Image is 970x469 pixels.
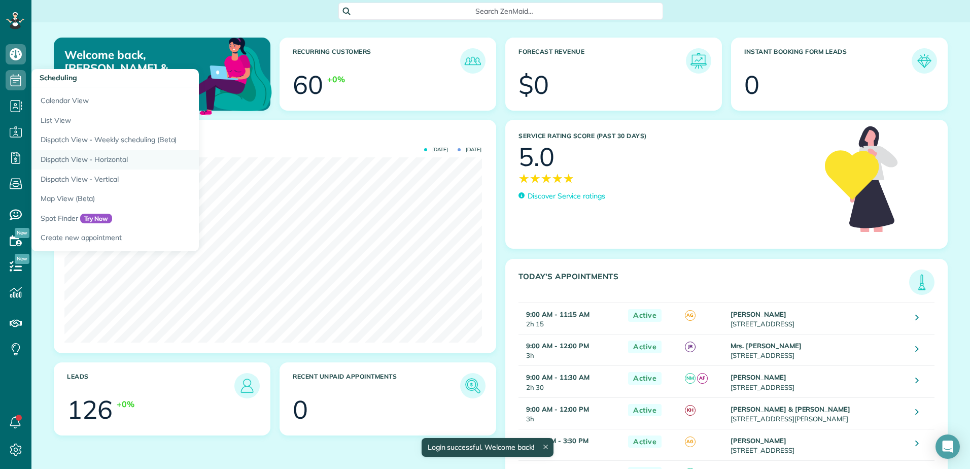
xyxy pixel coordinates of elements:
span: KH [685,405,696,416]
span: JB [685,342,696,352]
a: Dispatch View - Horizontal [31,150,285,170]
img: icon_form_leads-04211a6a04a5b2264e4ee56bc0799ec3eb69b7e499cbb523a139df1d13a81ae0.png [914,51,934,71]
h3: Forecast Revenue [518,48,686,74]
img: icon_unpaid_appointments-47b8ce3997adf2238b356f14209ab4cced10bd1f174958f3ca8f1d0dd7fffeee.png [463,376,483,396]
td: 3h [518,334,623,366]
p: Discover Service ratings [528,191,605,202]
span: ★ [541,170,552,187]
h3: Recent unpaid appointments [293,373,460,398]
a: Dispatch View - Vertical [31,170,285,189]
span: AG [685,437,696,447]
img: icon_leads-1bed01f49abd5b7fead27621c3d59655bb73ed531f8eeb49469d10e621d6b896.png [237,376,257,396]
span: Active [628,435,662,448]
span: Active [628,341,662,353]
div: 60 [293,72,323,97]
h3: Leads [67,373,234,398]
p: Welcome back, [PERSON_NAME] & [PERSON_NAME]! [64,48,201,75]
strong: 9:00 AM - 12:00 PM [526,405,589,413]
span: ★ [563,170,574,187]
div: 5.0 [518,144,555,170]
span: Try Now [80,214,113,224]
div: 126 [67,397,113,422]
span: ★ [552,170,563,187]
strong: 9:00 AM - 11:30 AM [526,373,590,381]
a: Map View (Beta) [31,189,285,209]
span: Active [628,372,662,385]
td: [STREET_ADDRESS] [728,303,908,334]
div: Login successful. Welcome back! [421,438,553,457]
span: ★ [530,170,541,187]
div: +0% [117,398,134,410]
td: 2h 30 [518,366,623,397]
div: 0 [293,397,308,422]
td: 2h 15 [518,303,623,334]
strong: 9:00 AM - 12:00 PM [526,342,589,350]
span: Scheduling [40,73,77,82]
td: 3h [518,397,623,429]
div: 0 [744,72,759,97]
strong: 9:00 AM - 11:15 AM [526,310,590,318]
strong: [PERSON_NAME] & [PERSON_NAME] [731,405,850,413]
span: [DATE] [424,147,448,152]
h3: Actual Revenue this month [67,133,486,142]
span: [DATE] [458,147,481,152]
strong: [PERSON_NAME] [731,310,786,318]
a: Dispatch View - Weekly scheduling (Beta) [31,130,285,150]
a: List View [31,111,285,130]
strong: [PERSON_NAME] [731,373,786,381]
td: [STREET_ADDRESS] [728,429,908,460]
span: AF [697,373,708,384]
h3: Service Rating score (past 30 days) [518,132,815,140]
h3: Instant Booking Form Leads [744,48,912,74]
a: Discover Service ratings [518,191,605,202]
img: icon_recurring_customers-cf858462ba22bcd05b5a5880d41d6543d210077de5bb9ebc9590e49fd87d84ed.png [463,51,483,71]
img: icon_forecast_revenue-8c13a41c7ed35a8dcfafea3cbb826a0462acb37728057bba2d056411b612bbbe.png [688,51,709,71]
span: New [15,228,29,238]
h3: Today's Appointments [518,272,909,295]
strong: 12:00 PM - 3:30 PM [526,437,588,445]
img: dashboard_welcome-42a62b7d889689a78055ac9021e634bf52bae3f8056760290aed330b23ab8690.png [176,26,274,124]
span: NM [685,373,696,384]
td: [STREET_ADDRESS] [728,334,908,366]
strong: Mrs. [PERSON_NAME] [731,342,801,350]
span: Active [628,309,662,322]
div: $0 [518,72,549,97]
div: Open Intercom Messenger [936,434,960,459]
img: icon_todays_appointments-901f7ab196bb0bea1936b74009e4eb5ffbc2d2711fa7634e0d609ed5ef32b18b.png [912,272,932,292]
td: [STREET_ADDRESS][PERSON_NAME] [728,397,908,429]
a: Calendar View [31,87,285,111]
div: +0% [327,74,345,85]
a: Create new appointment [31,228,285,251]
span: Active [628,404,662,417]
span: ★ [518,170,530,187]
h3: Recurring Customers [293,48,460,74]
td: [STREET_ADDRESS] [728,366,908,397]
span: AG [685,310,696,321]
td: 3h 30 [518,429,623,460]
a: Spot FinderTry Now [31,209,285,228]
span: New [15,254,29,264]
strong: [PERSON_NAME] [731,437,786,445]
